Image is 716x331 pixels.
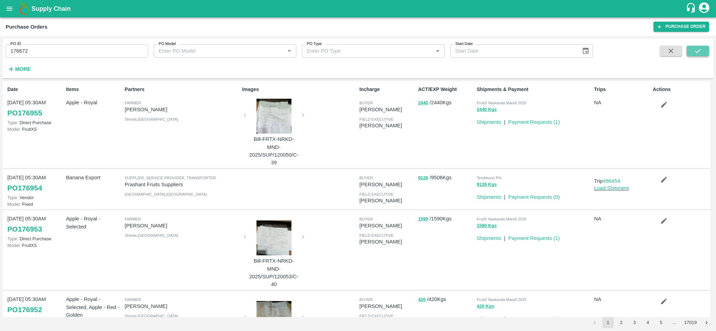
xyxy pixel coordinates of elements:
p: Direct Purchase [7,316,63,323]
p: FruitXS [7,242,63,249]
p: Bill-FRTX-NRKD-MND-2025/SUP/120050/C-39 [248,135,300,166]
a: PO176953 [7,223,42,235]
button: More [6,63,32,75]
div: | [501,190,505,201]
a: Payment Requests (1) [508,235,560,241]
p: [PERSON_NAME] [359,106,415,113]
div: customer-support [686,2,698,15]
p: Direct Purchase [7,235,63,242]
button: Go to page 5 [656,317,667,328]
button: open drawer [1,1,17,17]
div: … [669,319,680,326]
button: 1590 [418,215,428,223]
label: Start Date [455,41,473,47]
span: Model: [7,243,21,248]
p: ACT/EXP Weight [418,86,474,93]
button: 420 Kgs [477,302,494,310]
p: [PERSON_NAME] [359,302,415,310]
span: buyer [359,176,373,180]
button: Choose date [579,44,592,58]
nav: pagination navigation [588,317,713,328]
a: Load Shipment [594,185,629,191]
p: Date [7,86,63,93]
p: [PERSON_NAME] [125,302,239,310]
label: PO Type [307,41,322,47]
p: Trips [594,86,650,93]
p: Trip [594,177,650,185]
span: buyer [359,217,373,221]
button: 420 [418,296,426,304]
p: Bill-FRTX-NRKD-MND-2025/SUP/120053/C-40 [248,257,300,288]
p: Apple - Royal - Selected [66,215,122,231]
p: [DATE] 05:30AM [7,99,63,106]
span: Type: [7,236,18,241]
button: Open [285,46,294,55]
p: Images [242,86,357,93]
span: FruitX Narkanda Mandi 2025 [477,217,526,221]
button: 2440 Kgs [477,106,497,114]
input: Enter PO Model [156,46,274,55]
button: page 1 [602,317,614,328]
span: Shimla , [GEOGRAPHIC_DATA] [125,233,178,238]
div: Purchase Orders [6,22,48,31]
button: 9126 Kgs [477,181,497,189]
p: Apple - Royal [66,99,122,106]
p: [DATE] 05:30AM [7,174,63,181]
div: | [501,232,505,242]
button: 9126 [418,174,428,182]
a: PO176955 [7,107,42,119]
input: Enter PO Type [304,46,422,55]
button: Go to next page [701,317,712,328]
p: Shipments & Payment [477,86,591,93]
button: 2440 [418,99,428,107]
span: Shimla , [GEOGRAPHIC_DATA] [125,314,178,318]
span: Shimla , [GEOGRAPHIC_DATA] [125,117,178,121]
p: NA [594,295,650,303]
strong: More [15,66,31,72]
span: field executive [359,192,393,196]
button: 1590 Kgs [477,222,497,230]
a: #88454 [603,178,620,184]
p: [PERSON_NAME] [125,106,239,113]
span: Farmer [125,217,141,221]
span: Tembhurni PH [477,176,501,180]
p: Direct Purchase [7,119,63,126]
span: field executive [359,117,393,121]
button: Go to page 3 [629,317,640,328]
a: Shipments [477,235,501,241]
p: [PERSON_NAME] [359,222,415,230]
div: | [501,312,505,323]
p: [DATE] 05:30AM [7,295,63,303]
span: Farmer [125,101,141,105]
p: Apple - Royal - Selected, Apple - Red - Golden [66,295,122,319]
span: Farmer [125,298,141,302]
p: Incharge [359,86,415,93]
img: logo [17,2,31,16]
span: field executive [359,314,393,318]
p: Banana Export [66,174,122,181]
span: Type: [7,120,18,125]
p: Vendor [7,194,63,201]
a: Payment Requests (1) [508,119,560,125]
p: / 1590 Kgs [418,215,474,223]
span: buyer [359,298,373,302]
span: buyer [359,101,373,105]
p: [PERSON_NAME] [125,222,239,230]
p: Fixed [7,201,63,208]
button: Go to page 17019 [682,317,699,328]
p: NA [594,99,650,106]
p: [PERSON_NAME] [359,122,415,129]
p: / 9506 Kgs [418,174,474,182]
p: / 2440 Kgs [418,99,474,107]
input: Start Date [450,44,576,58]
span: [GEOGRAPHIC_DATA] , [GEOGRAPHIC_DATA] [125,192,207,196]
span: FruitX Narkanda Mandi 2025 [477,298,526,302]
span: Supplier, Service Provider, Transporter [125,176,216,180]
p: [PERSON_NAME] [359,197,415,204]
span: FruitX Narkanda Mandi 2025 [477,101,526,105]
a: Shipments [477,316,501,322]
div: account of current user [698,1,710,16]
button: Go to page 4 [642,317,653,328]
a: Supply Chain [31,4,686,14]
a: PO176952 [7,303,42,316]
